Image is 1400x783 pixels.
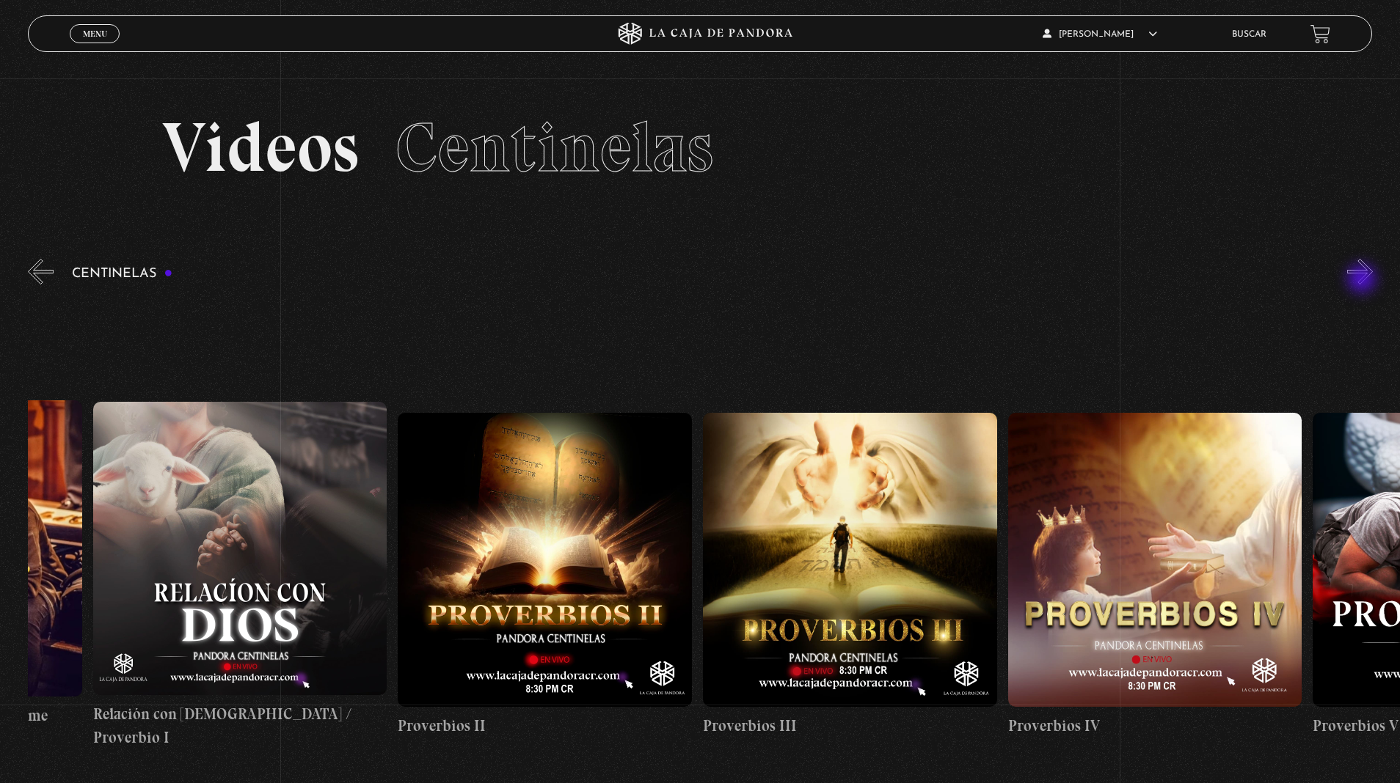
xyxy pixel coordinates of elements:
[1347,259,1373,284] button: Next
[703,714,997,738] h4: Proverbios III
[1310,24,1330,44] a: View your shopping cart
[398,714,692,738] h4: Proverbios II
[1232,30,1266,39] a: Buscar
[93,702,387,749] h4: Relación con [DEMOGRAPHIC_DATA] / Proverbio I
[1043,30,1157,39] span: [PERSON_NAME]
[1008,714,1302,738] h4: Proverbios IV
[162,113,1237,183] h2: Videos
[72,267,172,281] h3: Centinelas
[28,259,54,284] button: Previous
[78,42,112,52] span: Cerrar
[395,106,713,189] span: Centinelas
[83,29,107,38] span: Menu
